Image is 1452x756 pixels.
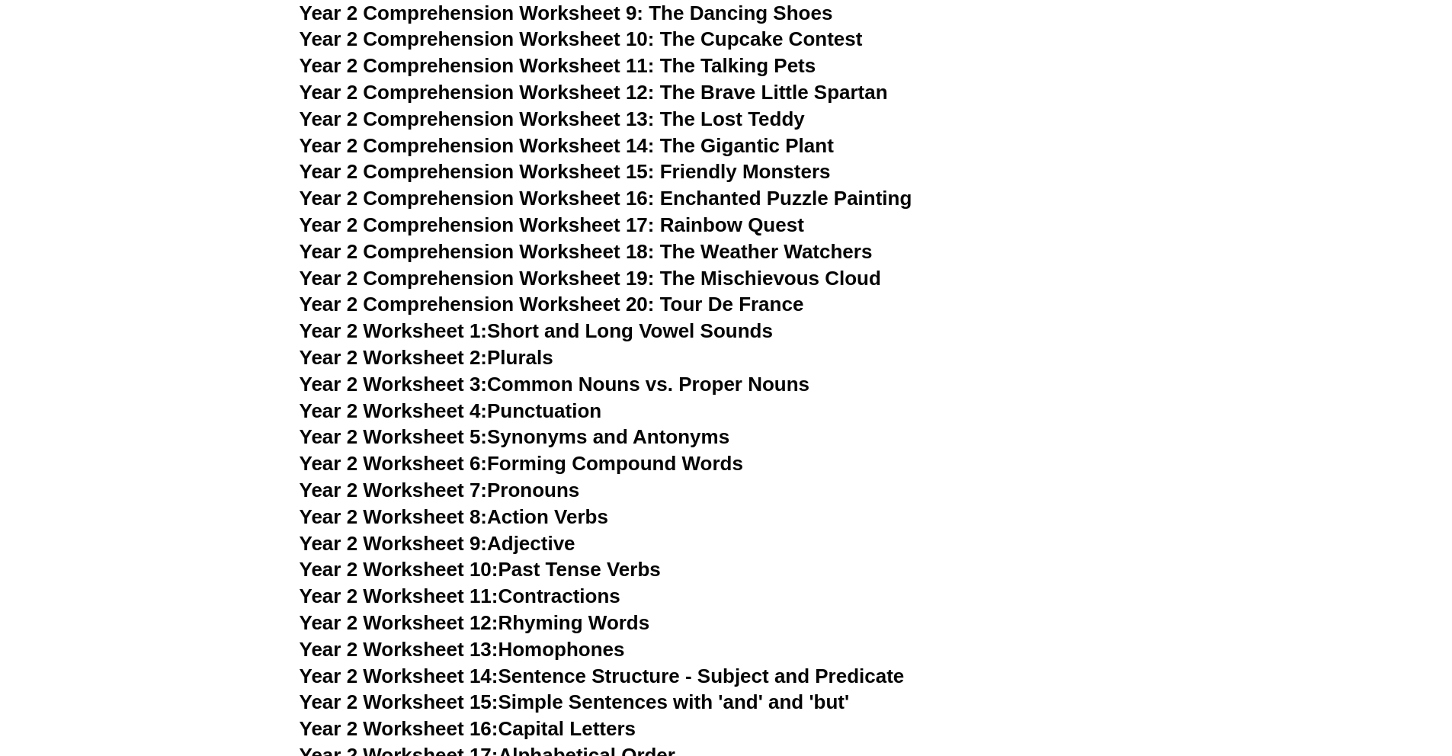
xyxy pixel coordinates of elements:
[300,665,905,687] a: Year 2 Worksheet 14:Sentence Structure - Subject and Predicate
[300,717,636,740] a: Year 2 Worksheet 16:Capital Letters
[300,638,625,661] a: Year 2 Worksheet 13:Homophones
[300,2,833,24] a: Year 2 Comprehension Worksheet 9: The Dancing Shoes
[300,505,608,528] a: Year 2 Worksheet 8:Action Verbs
[300,319,488,342] span: Year 2 Worksheet 1:
[300,425,730,448] a: Year 2 Worksheet 5:Synonyms and Antonyms
[300,690,850,713] a: Year 2 Worksheet 15:Simple Sentences with 'and' and 'but'
[300,240,873,263] a: Year 2 Comprehension Worksheet 18: The Weather Watchers
[300,452,488,475] span: Year 2 Worksheet 6:
[300,558,498,581] span: Year 2 Worksheet 10:
[300,585,498,607] span: Year 2 Worksheet 11:
[300,532,488,555] span: Year 2 Worksheet 9:
[300,160,831,183] a: Year 2 Comprehension Worksheet 15: Friendly Monsters
[300,532,575,555] a: Year 2 Worksheet 9:Adjective
[300,319,773,342] a: Year 2 Worksheet 1:Short and Long Vowel Sounds
[300,558,661,581] a: Year 2 Worksheet 10:Past Tense Verbs
[300,479,488,501] span: Year 2 Worksheet 7:
[300,425,488,448] span: Year 2 Worksheet 5:
[300,373,810,396] a: Year 2 Worksheet 3:Common Nouns vs. Proper Nouns
[300,107,805,130] a: Year 2 Comprehension Worksheet 13: The Lost Teddy
[300,611,498,634] span: Year 2 Worksheet 12:
[300,638,498,661] span: Year 2 Worksheet 13:
[300,27,863,50] a: Year 2 Comprehension Worksheet 10: The Cupcake Contest
[300,585,620,607] a: Year 2 Worksheet 11:Contractions
[300,399,488,422] span: Year 2 Worksheet 4:
[300,346,488,369] span: Year 2 Worksheet 2:
[300,134,834,157] a: Year 2 Comprehension Worksheet 14: The Gigantic Plant
[300,665,498,687] span: Year 2 Worksheet 14:
[300,717,498,740] span: Year 2 Worksheet 16:
[300,267,881,290] a: Year 2 Comprehension Worksheet 19: The Mischievous Cloud
[300,479,580,501] a: Year 2 Worksheet 7:Pronouns
[300,505,488,528] span: Year 2 Worksheet 8:
[300,611,650,634] a: Year 2 Worksheet 12:Rhyming Words
[300,54,816,77] a: Year 2 Comprehension Worksheet 11: The Talking Pets
[300,399,602,422] a: Year 2 Worksheet 4:Punctuation
[300,690,498,713] span: Year 2 Worksheet 15:
[300,187,912,210] a: Year 2 Comprehension Worksheet 16: Enchanted Puzzle Painting
[1191,584,1452,756] iframe: Chat Widget
[300,81,888,104] a: Year 2 Comprehension Worksheet 12: The Brave Little Spartan
[300,213,804,236] a: Year 2 Comprehension Worksheet 17: Rainbow Quest
[300,373,488,396] span: Year 2 Worksheet 3:
[300,293,804,316] a: Year 2 Comprehension Worksheet 20: Tour De France
[300,452,743,475] a: Year 2 Worksheet 6:Forming Compound Words
[300,346,553,369] a: Year 2 Worksheet 2:Plurals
